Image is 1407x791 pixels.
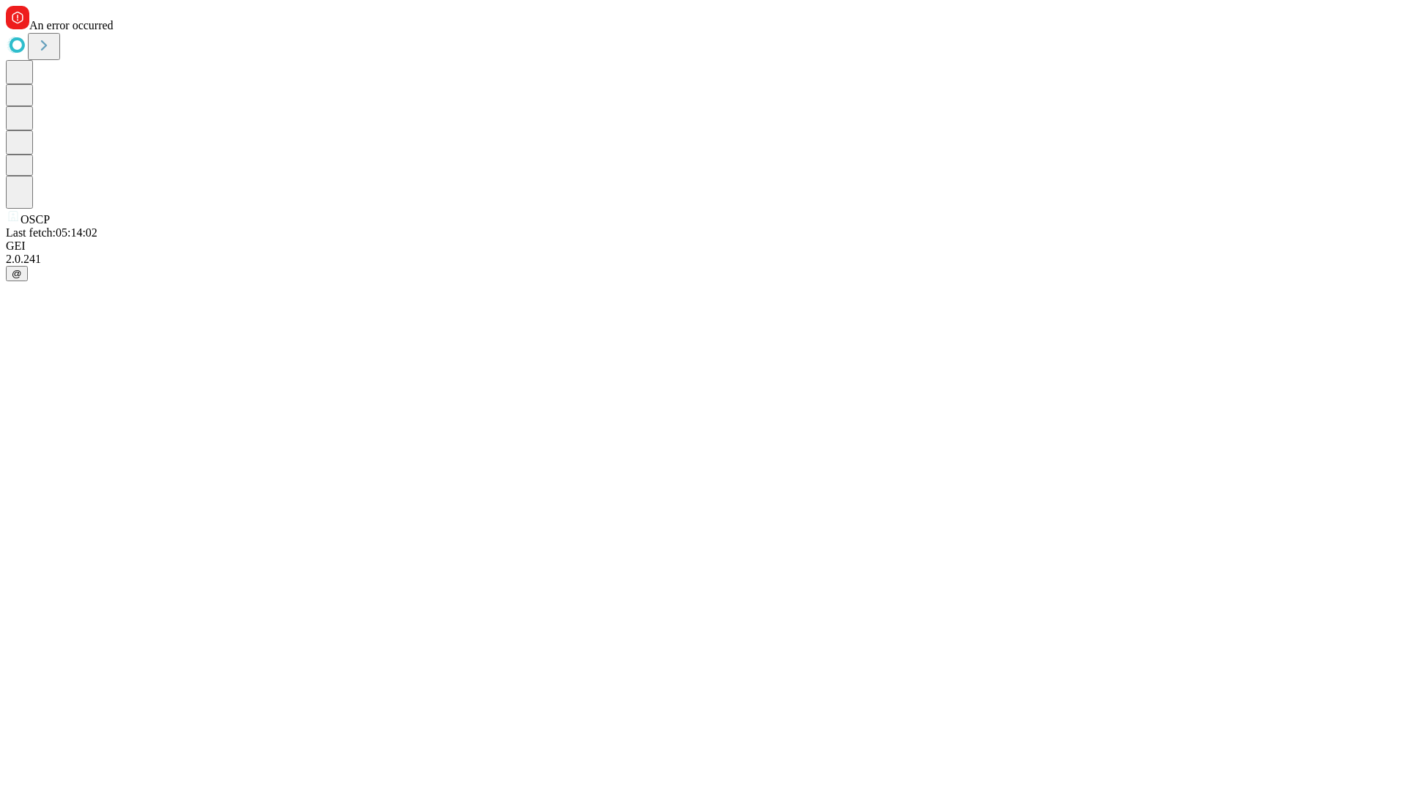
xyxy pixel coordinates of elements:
span: @ [12,268,22,279]
div: 2.0.241 [6,253,1401,266]
span: An error occurred [29,19,114,31]
button: @ [6,266,28,281]
div: GEI [6,239,1401,253]
span: OSCP [21,213,50,226]
span: Last fetch: 05:14:02 [6,226,97,239]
